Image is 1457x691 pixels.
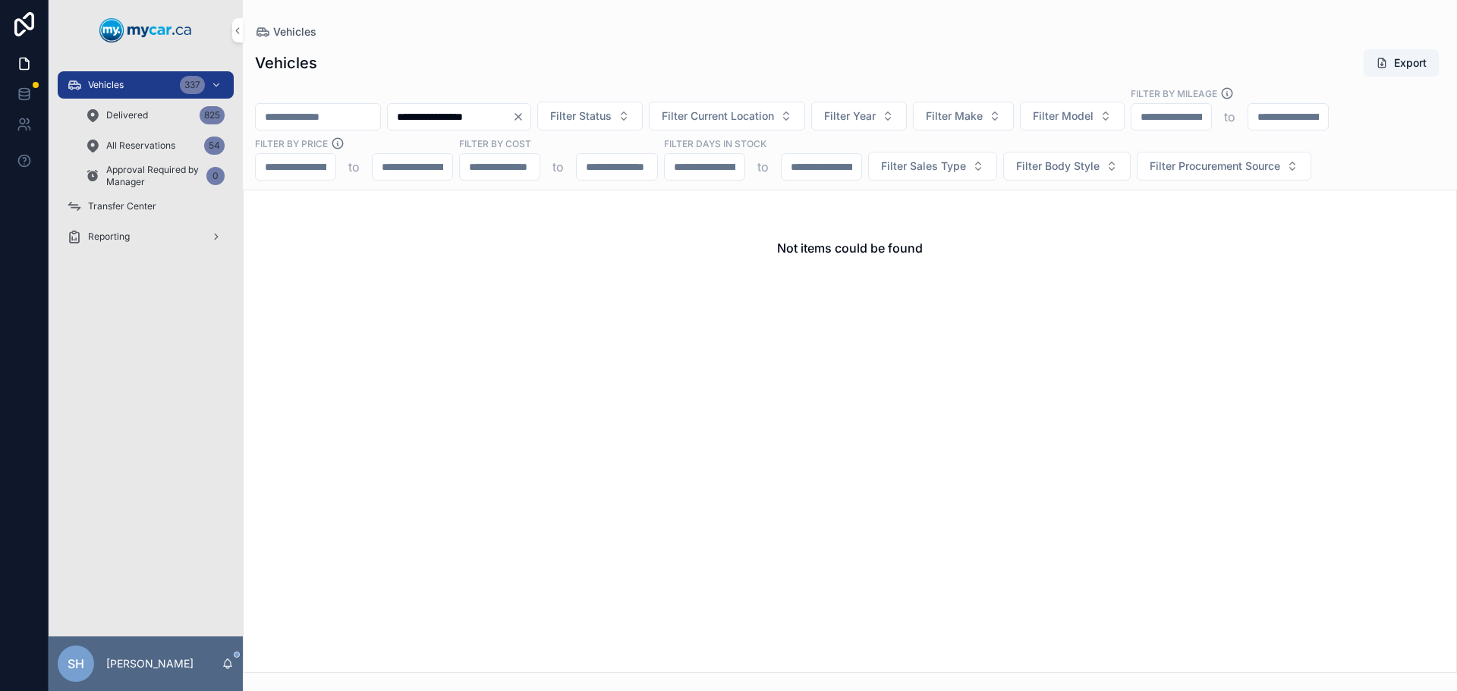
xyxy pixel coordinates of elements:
[255,52,317,74] h1: Vehicles
[757,158,769,176] p: to
[88,79,124,91] span: Vehicles
[1016,159,1100,174] span: Filter Body Style
[1020,102,1125,130] button: Select Button
[348,158,360,176] p: to
[99,18,192,42] img: App logo
[58,223,234,250] a: Reporting
[1224,108,1235,126] p: to
[49,61,243,270] div: scrollable content
[777,239,923,257] h2: Not items could be found
[106,140,175,152] span: All Reservations
[106,109,148,121] span: Delivered
[1150,159,1280,174] span: Filter Procurement Source
[206,167,225,185] div: 0
[255,24,316,39] a: Vehicles
[58,193,234,220] a: Transfer Center
[1131,86,1217,100] label: Filter By Mileage
[68,655,84,673] span: SH
[913,102,1014,130] button: Select Button
[58,71,234,99] a: Vehicles337
[662,108,774,124] span: Filter Current Location
[1364,49,1439,77] button: Export
[824,108,876,124] span: Filter Year
[552,158,564,176] p: to
[649,102,805,130] button: Select Button
[88,200,156,212] span: Transfer Center
[273,24,316,39] span: Vehicles
[459,137,531,150] label: FILTER BY COST
[1137,152,1311,181] button: Select Button
[537,102,643,130] button: Select Button
[881,159,966,174] span: Filter Sales Type
[76,102,234,129] a: Delivered825
[1003,152,1131,181] button: Select Button
[926,108,983,124] span: Filter Make
[88,231,130,243] span: Reporting
[512,111,530,123] button: Clear
[811,102,907,130] button: Select Button
[106,656,194,671] p: [PERSON_NAME]
[200,106,225,124] div: 825
[204,137,225,155] div: 54
[1033,108,1094,124] span: Filter Model
[180,76,205,94] div: 337
[664,137,766,150] label: Filter Days In Stock
[550,108,612,124] span: Filter Status
[868,152,997,181] button: Select Button
[76,132,234,159] a: All Reservations54
[255,137,328,150] label: FILTER BY PRICE
[76,162,234,190] a: Approval Required by Manager0
[106,164,200,188] span: Approval Required by Manager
